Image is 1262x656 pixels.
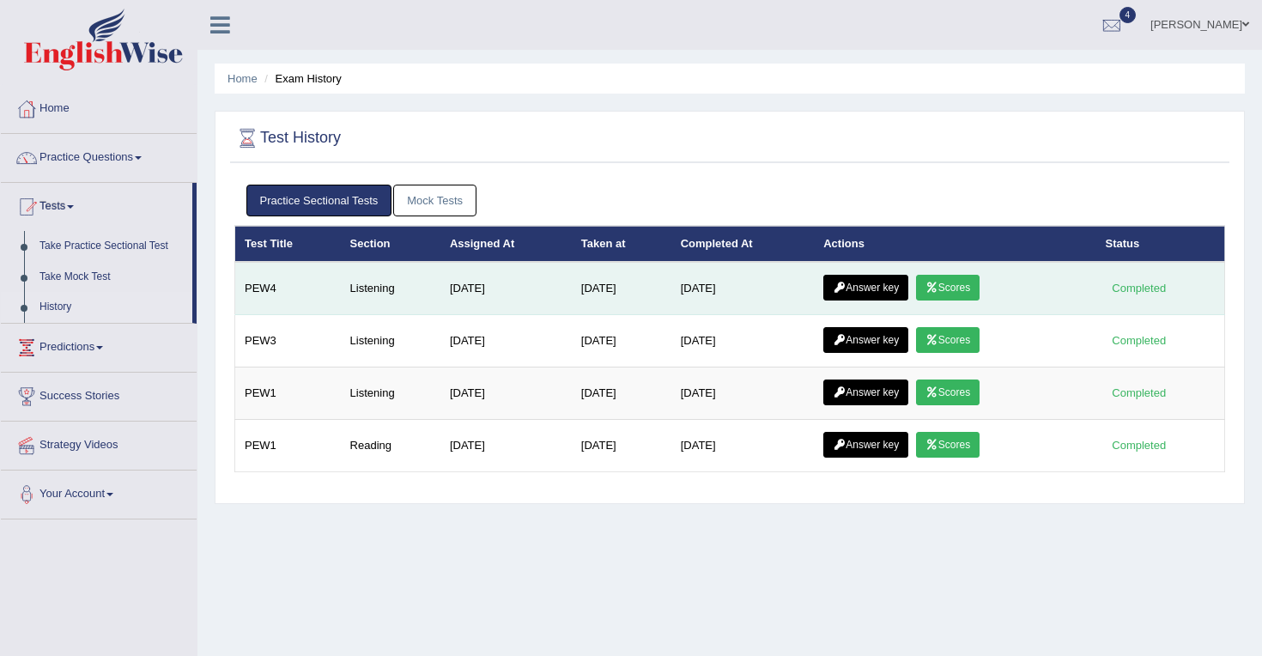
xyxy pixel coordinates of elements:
[572,262,671,315] td: [DATE]
[1,324,197,367] a: Predictions
[671,226,815,262] th: Completed At
[32,231,192,262] a: Take Practice Sectional Test
[1106,331,1173,349] div: Completed
[440,315,572,367] td: [DATE]
[440,420,572,472] td: [DATE]
[1106,436,1173,454] div: Completed
[228,72,258,85] a: Home
[1106,384,1173,402] div: Completed
[823,432,908,458] a: Answer key
[572,367,671,420] td: [DATE]
[1,373,197,416] a: Success Stories
[1,134,197,177] a: Practice Questions
[440,367,572,420] td: [DATE]
[671,262,815,315] td: [DATE]
[341,367,440,420] td: Listening
[341,226,440,262] th: Section
[1,471,197,513] a: Your Account
[572,420,671,472] td: [DATE]
[916,432,980,458] a: Scores
[572,315,671,367] td: [DATE]
[235,315,341,367] td: PEW3
[916,380,980,405] a: Scores
[234,125,341,151] h2: Test History
[1096,226,1225,262] th: Status
[823,275,908,301] a: Answer key
[260,70,342,87] li: Exam History
[671,315,815,367] td: [DATE]
[814,226,1095,262] th: Actions
[823,327,908,353] a: Answer key
[341,262,440,315] td: Listening
[246,185,392,216] a: Practice Sectional Tests
[235,420,341,472] td: PEW1
[1,422,197,465] a: Strategy Videos
[1106,279,1173,297] div: Completed
[671,420,815,472] td: [DATE]
[1,85,197,128] a: Home
[916,275,980,301] a: Scores
[1119,7,1137,23] span: 4
[572,226,671,262] th: Taken at
[671,367,815,420] td: [DATE]
[235,226,341,262] th: Test Title
[32,292,192,323] a: History
[32,262,192,293] a: Take Mock Test
[916,327,980,353] a: Scores
[1,183,192,226] a: Tests
[235,262,341,315] td: PEW4
[440,226,572,262] th: Assigned At
[823,380,908,405] a: Answer key
[440,262,572,315] td: [DATE]
[235,367,341,420] td: PEW1
[341,315,440,367] td: Listening
[393,185,476,216] a: Mock Tests
[341,420,440,472] td: Reading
